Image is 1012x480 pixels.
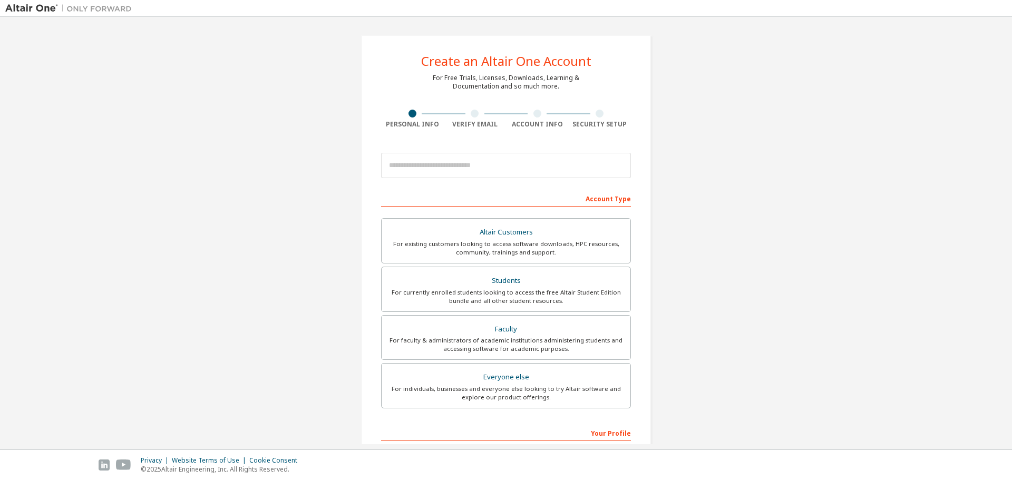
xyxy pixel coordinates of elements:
div: For individuals, businesses and everyone else looking to try Altair software and explore our prod... [388,385,624,401]
div: Personal Info [381,120,444,129]
div: Everyone else [388,370,624,385]
img: Altair One [5,3,137,14]
div: Cookie Consent [249,456,304,465]
img: linkedin.svg [99,459,110,471]
div: Account Type [381,190,631,207]
div: For currently enrolled students looking to access the free Altair Student Edition bundle and all ... [388,288,624,305]
div: Create an Altair One Account [421,55,591,67]
div: Altair Customers [388,225,624,240]
img: youtube.svg [116,459,131,471]
div: Verify Email [444,120,507,129]
div: Faculty [388,322,624,337]
div: Privacy [141,456,172,465]
div: Students [388,273,624,288]
div: Your Profile [381,424,631,441]
div: Security Setup [569,120,631,129]
div: Website Terms of Use [172,456,249,465]
p: © 2025 Altair Engineering, Inc. All Rights Reserved. [141,465,304,474]
div: For Free Trials, Licenses, Downloads, Learning & Documentation and so much more. [433,74,579,91]
div: Account Info [506,120,569,129]
div: For existing customers looking to access software downloads, HPC resources, community, trainings ... [388,240,624,257]
div: For faculty & administrators of academic institutions administering students and accessing softwa... [388,336,624,353]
